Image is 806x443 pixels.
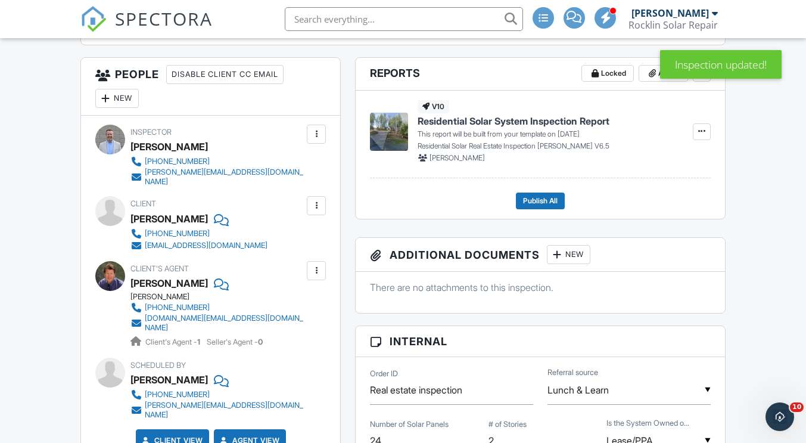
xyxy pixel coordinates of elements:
[356,238,724,272] h3: Additional Documents
[130,371,208,389] div: [PERSON_NAME]
[145,390,210,399] div: [PHONE_NUMBER]
[207,337,263,346] span: Seller's Agent -
[130,138,208,156] div: [PERSON_NAME]
[130,389,304,401] a: [PHONE_NUMBER]
[95,89,139,108] div: New
[130,168,304,187] a: [PERSON_NAME][EMAIL_ADDRESS][DOMAIN_NAME]
[197,337,200,346] strong: 1
[130,401,304,420] a: [PERSON_NAME][EMAIL_ADDRESS][DOMAIN_NAME]
[606,418,689,429] label: Is the System Owned or Lease/PPA
[80,6,107,32] img: The Best Home Inspection Software - Spectora
[145,168,304,187] div: [PERSON_NAME][EMAIL_ADDRESS][DOMAIN_NAME]
[660,50,782,79] div: Inspection updated!
[81,58,340,116] h3: People
[130,128,172,137] span: Inspector
[130,292,313,302] div: [PERSON_NAME]
[370,368,398,379] label: Order ID
[488,419,527,430] label: # of Stories
[130,240,267,252] a: [EMAIL_ADDRESS][DOMAIN_NAME]
[370,419,449,430] label: Number of Solar Panels
[258,337,263,346] strong: 0
[285,7,523,31] input: Search everything...
[765,402,794,431] iframe: Intercom live chat
[145,337,202,346] span: Client's Agent -
[130,314,304,333] a: [DOMAIN_NAME][EMAIL_ADDRESS][DOMAIN_NAME]
[130,302,304,314] a: [PHONE_NUMBER]
[130,361,186,370] span: Scheduled By
[547,245,590,264] div: New
[166,65,284,84] div: Disable Client CC Email
[130,199,156,208] span: Client
[356,326,724,357] h3: Internal
[145,229,210,238] div: [PHONE_NUMBER]
[130,210,208,228] div: [PERSON_NAME]
[130,274,208,292] a: [PERSON_NAME]
[145,314,304,333] div: [DOMAIN_NAME][EMAIL_ADDRESS][DOMAIN_NAME]
[547,367,598,378] label: Referral source
[631,7,709,19] div: [PERSON_NAME]
[145,401,304,420] div: [PERSON_NAME][EMAIL_ADDRESS][DOMAIN_NAME]
[130,264,189,273] span: Client's Agent
[628,19,718,31] div: Rocklin Solar Repair
[145,241,267,250] div: [EMAIL_ADDRESS][DOMAIN_NAME]
[790,402,804,412] span: 10
[145,303,210,312] div: [PHONE_NUMBER]
[130,156,304,168] a: [PHONE_NUMBER]
[130,228,267,240] a: [PHONE_NUMBER]
[115,6,213,31] span: SPECTORA
[145,157,210,166] div: [PHONE_NUMBER]
[80,16,213,41] a: SPECTORA
[370,281,710,294] p: There are no attachments to this inspection.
